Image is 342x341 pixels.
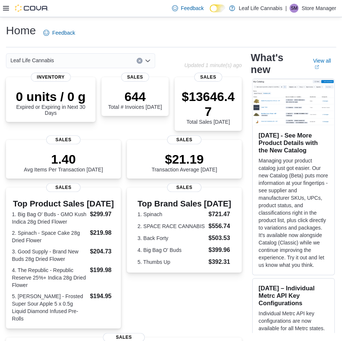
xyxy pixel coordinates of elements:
[208,222,231,231] dd: $556.74
[145,58,151,64] button: Open list of options
[167,183,201,192] span: Sales
[313,58,336,70] a: View allExternal link
[46,183,81,192] span: Sales
[90,247,115,256] dd: $204.73
[90,266,115,275] dd: $199.98
[208,210,231,219] dd: $721.47
[151,152,217,167] p: $21.19
[12,89,90,116] div: Expired or Expiring in Next 30 Days
[138,211,205,218] dt: 1. Spinach
[138,234,205,242] dt: 3. Back Forty
[6,23,36,38] h1: Home
[138,199,231,208] h3: Top Brand Sales [DATE]
[181,89,236,125] div: Total Sales [DATE]
[301,4,336,13] p: Store Manager
[138,246,205,254] dt: 4. Big Bag O' Buds
[15,4,48,12] img: Cova
[31,73,71,82] span: Inventory
[184,62,242,68] p: Updated 1 minute(s) ago
[289,4,298,13] div: Store Manager
[169,1,207,16] a: Feedback
[251,52,304,76] h2: What's new
[138,258,205,266] dt: 5. Thumbs Up
[12,293,87,322] dt: 5. [PERSON_NAME] - Frosted Super Sour Apple 5 x 0.5g Liquid Diamond Infused Pre-Rolls
[210,4,225,12] input: Dark Mode
[239,4,282,13] p: Leaf Life Cannabis
[181,4,204,12] span: Feedback
[208,258,231,266] dd: $392.31
[24,152,103,173] div: Avg Items Per Transaction [DATE]
[12,248,87,263] dt: 3. Good Supply - Brand New Buds 28g Dried Flower
[181,89,236,119] p: $13646.47
[167,135,201,144] span: Sales
[12,266,87,289] dt: 4. The Republic - Republic Reserve 25%+ Indica 28g Dried Flower
[314,65,319,69] svg: External link
[10,56,54,65] span: Leaf Life Cannabis
[46,135,81,144] span: Sales
[90,292,115,301] dd: $194.95
[121,73,149,82] span: Sales
[52,29,75,37] span: Feedback
[151,152,217,173] div: Transaction Average [DATE]
[258,284,328,307] h3: [DATE] – Individual Metrc API Key Configurations
[291,4,297,13] span: SM
[208,234,231,243] dd: $503.53
[194,73,222,82] span: Sales
[90,210,115,219] dd: $299.97
[12,229,87,244] dt: 2. Spinach - Space Cake 28g Dried Flower
[208,246,231,255] dd: $399.96
[138,222,205,230] dt: 2. SPACE RACE CANNABIS
[90,228,115,237] dd: $219.98
[108,89,162,104] p: 644
[285,4,287,13] p: |
[12,89,90,104] p: 0 units / 0 g
[40,25,78,40] a: Feedback
[108,89,162,110] div: Total # Invoices [DATE]
[137,58,142,64] button: Clear input
[258,157,328,269] p: Managing your product catalog just got easier. Our new Catalog (Beta) puts more information at yo...
[12,211,87,225] dt: 1. Big Bag O' Buds - GMO Kush Indica 28g Dried Flower
[24,152,103,167] p: 1.40
[258,132,328,154] h3: [DATE] - See More Product Details with the New Catalog
[12,199,115,208] h3: Top Product Sales [DATE]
